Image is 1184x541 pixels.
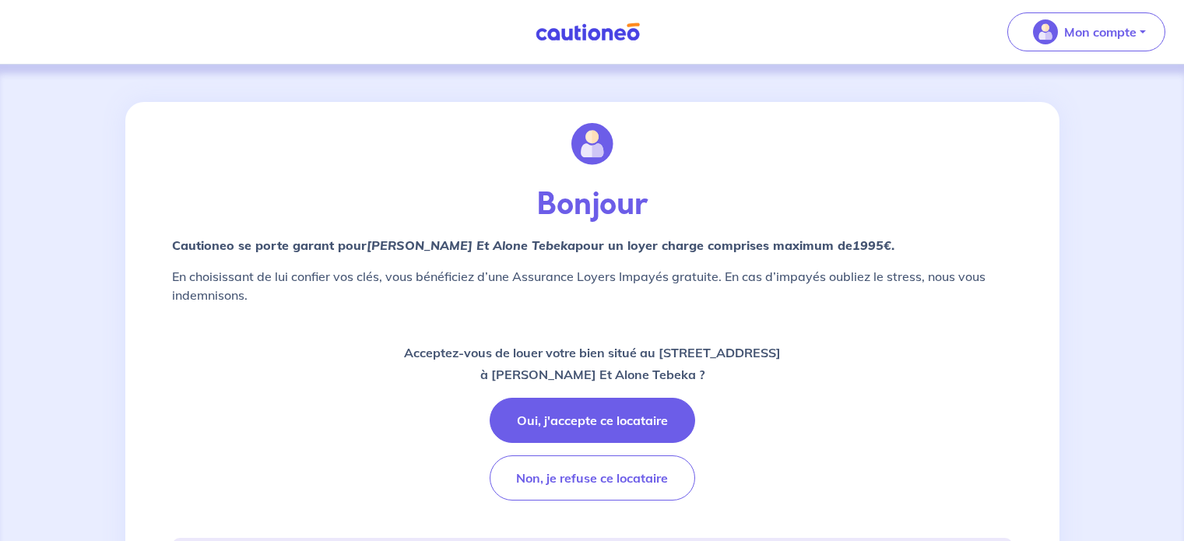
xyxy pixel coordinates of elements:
img: illu_account_valid_menu.svg [1033,19,1058,44]
p: Bonjour [172,186,1013,223]
p: Mon compte [1064,23,1137,41]
em: [PERSON_NAME] Et Alone Tebeka [367,237,575,253]
button: illu_account_valid_menu.svgMon compte [1007,12,1165,51]
em: 1995€ [852,237,891,253]
strong: Cautioneo se porte garant pour pour un loyer charge comprises maximum de . [172,237,894,253]
img: illu_account.svg [571,123,613,165]
p: En choisissant de lui confier vos clés, vous bénéficiez d’une Assurance Loyers Impayés gratuite. ... [172,267,1013,304]
img: Cautioneo [529,23,646,42]
button: Oui, j'accepte ce locataire [490,398,695,443]
button: Non, je refuse ce locataire [490,455,695,501]
p: Acceptez-vous de louer votre bien situé au [STREET_ADDRESS] à [PERSON_NAME] Et Alone Tebeka ? [404,342,781,385]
